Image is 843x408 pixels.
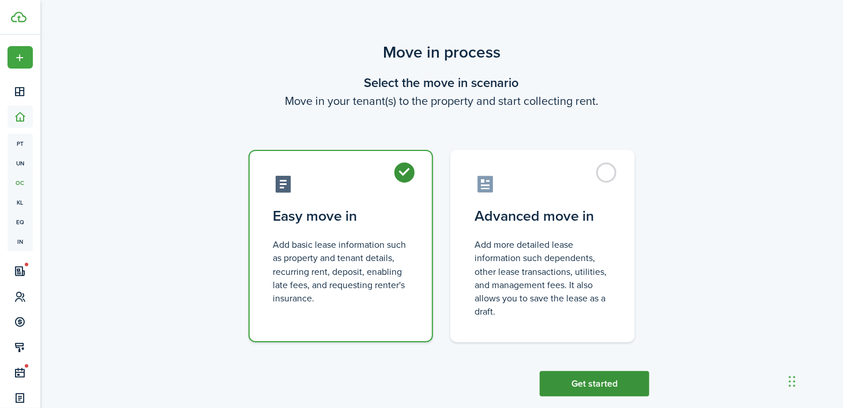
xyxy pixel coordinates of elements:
[7,46,33,69] button: Open menu
[475,206,611,226] control-radio-card-title: Advanced move in
[11,12,27,22] img: TenantCloud
[7,153,33,173] a: un
[234,92,649,109] wizard-step-header-description: Move in your tenant(s) to the property and start collecting rent.
[7,134,33,153] a: pt
[7,232,33,251] a: in
[540,371,649,396] button: Get started
[785,353,843,408] iframe: Chat Widget
[7,212,33,232] a: eq
[234,73,649,92] wizard-step-header-title: Select the move in scenario
[7,192,33,212] a: kl
[273,238,409,305] control-radio-card-description: Add basic lease information such as property and tenant details, recurring rent, deposit, enablin...
[7,173,33,192] a: oc
[234,40,649,65] scenario-title: Move in process
[789,364,796,399] div: Drag
[273,206,409,226] control-radio-card-title: Easy move in
[475,238,611,318] control-radio-card-description: Add more detailed lease information such dependents, other lease transactions, utilities, and man...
